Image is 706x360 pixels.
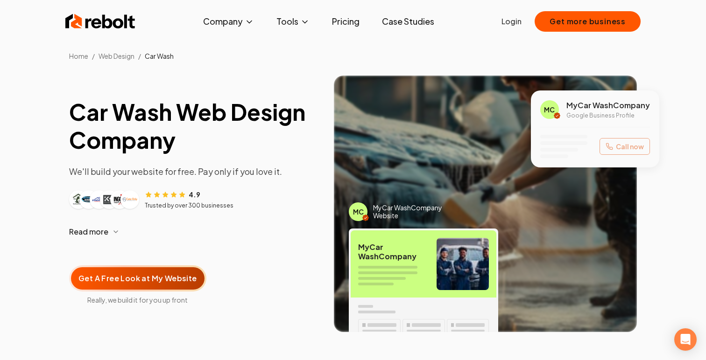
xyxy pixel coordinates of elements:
button: Read more [69,221,319,243]
span: Read more [69,226,108,237]
button: Get more business [535,11,641,32]
span: MC [353,207,364,216]
h1: Car Wash Web Design Company [69,98,319,154]
article: Customer reviews [69,189,319,209]
img: Customer logo 5 [112,192,127,207]
a: Login [501,16,522,27]
span: 4.9 [189,190,200,199]
span: Get A Free Look at My Website [78,273,197,284]
li: / [92,51,95,61]
span: Web Design [99,52,134,60]
p: Trusted by over 300 businesses [145,202,233,209]
span: Car Wash [145,52,174,60]
span: MC [544,105,555,114]
a: Get A Free Look at My WebsiteReally, we build it for you up front [69,250,206,305]
button: Company [196,12,261,31]
a: Home [69,52,88,60]
p: Google Business Profile [566,112,650,119]
span: My Car Wash Company [358,242,429,261]
img: Rebolt Logo [65,12,135,31]
button: Get A Free Look at My Website [69,265,206,291]
img: Customer logo 4 [102,192,117,207]
li: / [138,51,141,61]
div: Customer logos [69,190,139,209]
img: Car Wash team [437,238,489,290]
p: We'll build your website for free. Pay only if you love it. [69,165,319,178]
img: Customer logo 6 [122,192,137,207]
a: Pricing [325,12,367,31]
a: Case Studies [374,12,442,31]
nav: Breadcrumb [54,51,652,61]
button: Tools [269,12,317,31]
span: My Car Wash Company Website [373,204,448,220]
img: Customer logo 2 [81,192,96,207]
span: My Car Wash Company [566,100,650,111]
div: Open Intercom Messenger [674,328,697,351]
img: Image of completed Car Wash job [334,76,637,332]
span: Really, we build it for you up front [69,295,206,305]
div: Rating: 4.9 out of 5 stars [145,189,200,199]
img: Customer logo 3 [92,192,106,207]
img: Customer logo 1 [71,192,86,207]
